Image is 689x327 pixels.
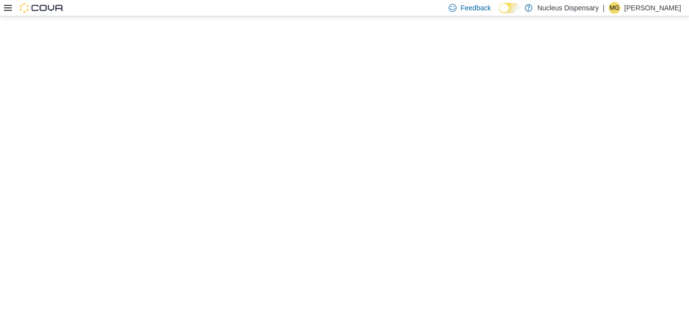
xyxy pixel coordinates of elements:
[603,2,605,14] p: |
[610,2,619,14] span: MG
[460,3,491,13] span: Feedback
[609,2,620,14] div: Michelle Ganpat
[537,2,599,14] p: Nucleus Dispensary
[20,3,64,13] img: Cova
[499,3,520,13] input: Dark Mode
[624,2,681,14] p: [PERSON_NAME]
